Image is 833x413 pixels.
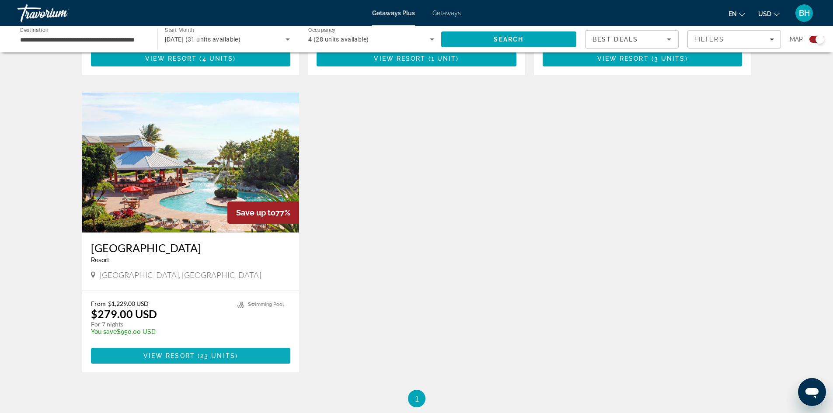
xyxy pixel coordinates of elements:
button: Change currency [758,7,780,20]
button: Search [441,31,577,47]
span: From [91,300,106,307]
span: ( ) [649,55,688,62]
span: Filters [694,36,724,43]
a: Getaways Plus [372,10,415,17]
button: View Resort(1 unit) [317,51,516,66]
nav: Pagination [82,390,751,407]
span: You save [91,328,117,335]
span: ( ) [426,55,459,62]
button: View Resort(23 units) [91,348,291,364]
span: [DATE] (31 units available) [165,36,241,43]
p: $279.00 USD [91,307,157,320]
button: View Resort(4 units) [91,51,291,66]
span: Resort [91,257,109,264]
span: Best Deals [593,36,638,43]
span: 4 (28 units available) [308,36,369,43]
span: 3 units [654,55,685,62]
iframe: Button to launch messaging window [798,378,826,406]
a: Travorium [17,2,105,24]
span: 1 unit [431,55,457,62]
span: 4 units [202,55,234,62]
span: 1 [415,394,419,403]
div: 77% [227,201,299,224]
p: $950.00 USD [91,328,229,335]
span: View Resort [145,55,197,62]
span: Search [494,36,523,43]
span: ( ) [197,55,236,62]
span: View Resort [374,55,425,62]
span: Swimming Pool [248,302,284,307]
span: View Resort [143,352,195,359]
span: Occupancy [308,27,336,33]
span: View Resort [597,55,649,62]
span: Save up to [236,208,275,217]
span: 23 units [200,352,235,359]
span: ( ) [195,352,238,359]
span: Destination [20,27,49,33]
span: USD [758,10,771,17]
img: Island Seas Resort [82,93,300,233]
input: Select destination [20,35,146,45]
button: Change language [728,7,745,20]
span: Start Month [165,27,194,33]
button: User Menu [793,4,816,22]
mat-select: Sort by [593,34,671,45]
p: For 7 nights [91,320,229,328]
span: $1,229.00 USD [108,300,149,307]
span: BH [799,9,810,17]
button: Filters [687,30,781,49]
span: [GEOGRAPHIC_DATA], [GEOGRAPHIC_DATA] [100,270,261,280]
span: en [728,10,737,17]
a: [GEOGRAPHIC_DATA] [91,241,291,254]
button: View Resort(3 units) [543,51,742,66]
span: Map [790,33,803,45]
a: Getaways [432,10,461,17]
